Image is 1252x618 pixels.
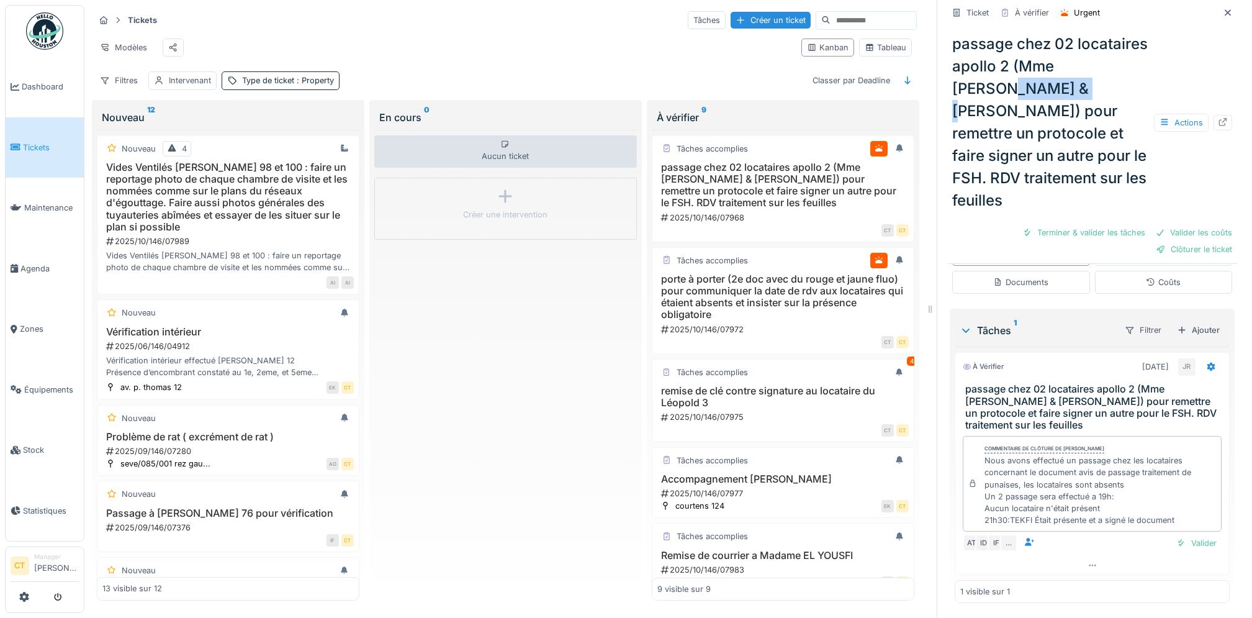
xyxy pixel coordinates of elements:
[675,576,765,588] div: loch/077/007 3ème - ...
[327,276,339,289] div: AI
[660,212,909,224] div: 2025/10/146/07968
[881,576,894,589] div: JR
[657,110,909,125] div: À vérifier
[374,135,637,168] div: Aucun ticket
[6,420,84,481] a: Stock
[122,488,156,500] div: Nouveau
[120,381,182,393] div: av. p. thomas 12
[896,500,909,512] div: CT
[896,336,909,348] div: CT
[34,552,79,579] li: [PERSON_NAME]
[896,576,909,589] div: CT
[1178,358,1196,376] div: JR
[122,307,156,319] div: Nouveau
[657,583,711,595] div: 9 visible sur 9
[688,11,726,29] div: Tâches
[123,14,162,26] strong: Tickets
[6,360,84,420] a: Équipements
[463,209,547,220] div: Créer une intervention
[169,75,211,86] div: Intervenant
[102,250,354,273] div: Vides Ventilés [PERSON_NAME] 98 et 100 : faire un reportage photo de chaque chambre de visite et ...
[701,110,706,125] sup: 9
[6,299,84,360] a: Zones
[677,143,748,155] div: Tâches accomplies
[23,142,79,153] span: Tickets
[105,340,354,352] div: 2025/06/146/04912
[6,239,84,299] a: Agenda
[865,42,906,53] div: Tableau
[1119,321,1167,339] div: Filtrer
[657,550,909,561] h3: Remise de courrier a Madame EL YOUSFI
[105,445,354,457] div: 2025/09/146/07280
[1171,535,1222,552] div: Valider
[122,143,156,155] div: Nouveau
[960,323,1114,338] div: Tâches
[993,276,1048,288] div: Documents
[807,71,896,89] div: Classer par Deadline
[988,534,1005,552] div: IF
[327,534,339,547] div: IF
[102,326,354,338] h3: Vérification intérieur
[94,39,153,57] div: Modèles
[984,455,1216,526] div: Nous avons effectué un passage chez les locataires concernant le document avis de passage traitem...
[102,355,354,378] div: Vérification intérieur effectué [PERSON_NAME] 12 Présence d’encombrant constaté au 1e, 2eme, et 5...
[1172,322,1225,339] div: Ajouter
[242,75,334,86] div: Type de ticket
[120,458,210,470] div: seve/085/001 rez gau...
[379,110,632,125] div: En cours
[147,110,155,125] sup: 12
[677,366,748,378] div: Tâches accomplies
[657,161,909,209] h3: passage chez 02 locataires apollo 2 (Mme [PERSON_NAME] & [PERSON_NAME]) pour remettre un protocol...
[1017,224,1150,241] div: Terminer & valider les tâches
[24,384,79,396] span: Équipements
[1074,7,1100,19] div: Urgent
[966,7,989,19] div: Ticket
[807,42,849,53] div: Kanban
[960,586,1010,598] div: 1 visible sur 1
[660,411,909,423] div: 2025/10/146/07975
[881,224,894,237] div: CT
[1142,361,1169,373] div: [DATE]
[102,110,354,125] div: Nouveau
[102,161,354,233] h3: Vides Ventilés [PERSON_NAME] 98 et 100 : faire un reportage photo de chaque chambre de visite et ...
[341,534,354,547] div: CT
[675,500,724,512] div: courtens 124
[975,534,993,552] div: ID
[1146,276,1181,288] div: Coûts
[341,381,354,394] div: CT
[6,117,84,178] a: Tickets
[896,424,909,437] div: CT
[341,458,354,470] div: CT
[677,455,748,466] div: Tâches accomplies
[22,81,79,93] span: Dashboard
[34,552,79,561] div: Manager
[984,445,1104,453] div: Commentaire de clôture de [PERSON_NAME]
[965,383,1224,431] h3: passage chez 02 locataires apollo 2 (Mme [PERSON_NAME] & [PERSON_NAME]) pour remettre un protocol...
[11,552,79,582] a: CT Manager[PERSON_NAME]
[11,557,29,575] li: CT
[677,530,748,542] div: Tâches accomplies
[660,324,909,335] div: 2025/10/146/07972
[1015,7,1049,19] div: À vérifier
[6,57,84,117] a: Dashboard
[105,522,354,534] div: 2025/09/146/07376
[963,534,980,552] div: AT
[102,583,162,595] div: 13 visible sur 12
[327,458,339,470] div: AO
[1154,114,1209,132] div: Actions
[963,361,1004,372] div: À vérifier
[23,444,79,456] span: Stock
[26,12,63,50] img: Badge_color-CXgf-gQk.svg
[881,424,894,437] div: CT
[677,255,748,266] div: Tâches accomplies
[657,273,909,321] h3: porte à porter (2e doc avec du rouge et jaune fluo) pour communiquer la date de rdv aux locataire...
[24,202,79,214] span: Maintenance
[660,488,909,499] div: 2025/10/146/07977
[341,276,354,289] div: AI
[657,385,909,409] h3: remise de clé contre signature au locataire du Léopold 3
[102,431,354,443] h3: Problème de rat ( excrément de rat )
[881,500,894,512] div: EK
[1150,224,1237,241] div: Valider les coûts
[327,381,339,394] div: EK
[20,323,79,335] span: Zones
